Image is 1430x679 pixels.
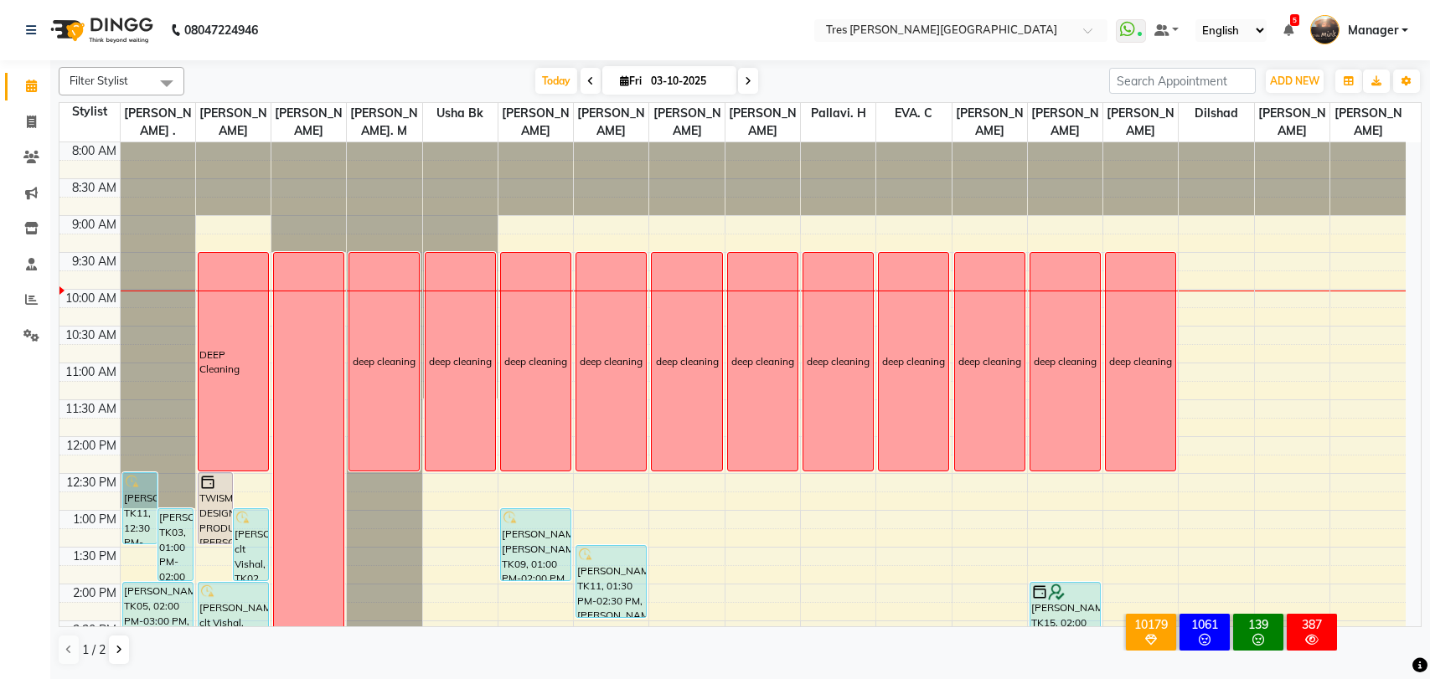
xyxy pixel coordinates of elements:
input: 2025-10-03 [646,69,730,94]
div: 1061 [1183,617,1226,632]
div: 12:30 PM [63,474,120,491]
div: deep cleaning [580,354,643,369]
div: [PERSON_NAME], TK11, 12:30 PM-01:30 PM, Hair Cuts - Salon Director (Men) [123,473,157,543]
button: ADD NEW [1266,69,1324,93]
span: 5 [1290,14,1299,26]
div: deep cleaning [429,354,492,369]
span: Filter Stylist [70,74,128,87]
div: 10:00 AM [62,290,120,307]
div: 11:00 AM [62,363,120,381]
div: 139 [1236,617,1280,632]
div: 8:00 AM [69,142,120,160]
a: 5 [1283,23,1293,38]
span: Today [535,68,577,94]
div: Stylist [59,103,120,121]
div: [PERSON_NAME], TK05, 02:00 PM-03:00 PM, Hair Cuts - Salon Director (Women) [123,583,193,653]
div: 11:30 AM [62,400,120,418]
div: DEEP Cleaning [199,347,267,378]
span: [PERSON_NAME] [1330,103,1406,141]
span: Dilshad [1179,103,1253,124]
div: 10179 [1129,617,1173,632]
div: [PERSON_NAME], TK03, 01:00 PM-02:00 PM, Hair Cuts - Salon Director (Men) [158,509,193,580]
span: EVA. C [876,103,951,124]
div: 12:00 PM [63,437,120,455]
div: 2:30 PM [70,621,120,639]
div: 2:00 PM [70,584,120,602]
span: [PERSON_NAME] [574,103,648,141]
b: 08047224946 [184,7,258,54]
div: 10:30 AM [62,327,120,344]
span: Fri [616,75,646,87]
span: [PERSON_NAME] [952,103,1027,141]
span: [PERSON_NAME] . [121,103,195,141]
div: deep cleaning [1034,354,1097,369]
div: deep cleaning [958,354,1021,369]
span: Usha bk [423,103,498,124]
div: deep cleaning [731,354,794,369]
span: [PERSON_NAME] [1255,103,1329,141]
span: [PERSON_NAME] [498,103,573,141]
div: deep cleaning [656,354,719,369]
img: logo [43,7,157,54]
div: [PERSON_NAME] clt Vishal, TK02, 01:00 PM-02:00 PM, Hair Cuts - Creative Head (Women) [234,509,268,580]
span: [PERSON_NAME] [649,103,724,141]
span: [PERSON_NAME] [1028,103,1102,141]
span: [PERSON_NAME] [725,103,800,141]
div: 387 [1290,617,1334,632]
span: [PERSON_NAME] [1103,103,1178,141]
div: 1:30 PM [70,548,120,565]
span: Manager [1348,22,1398,39]
div: deep cleaning [1109,354,1172,369]
div: deep cleaning [353,354,416,369]
span: Pallavi. H [801,103,875,124]
div: deep cleaning [882,354,945,369]
span: [PERSON_NAME]. M [347,103,421,141]
div: 9:30 AM [69,253,120,270]
input: Search Appointment [1109,68,1256,94]
div: 8:30 AM [69,179,120,197]
span: [PERSON_NAME] [271,103,346,141]
div: deep cleaning [807,354,870,369]
span: 1 / 2 [82,641,106,659]
img: Manager [1310,15,1340,44]
span: [PERSON_NAME] [196,103,271,141]
span: ADD NEW [1270,75,1319,87]
div: deep cleaning [504,354,567,369]
div: [PERSON_NAME] [PERSON_NAME], TK09, 01:00 PM-02:00 PM, Hair Cuts - Salon Stylist (Women) [501,509,570,580]
div: TWISM DESIGN PRODUCTIONS/ [PERSON_NAME], TK13, 12:30 PM-01:30 PM, Styling - Blow-dry with Shampoo [199,473,233,543]
div: [PERSON_NAME], TK11, 01:30 PM-02:30 PM, [PERSON_NAME] - Classic Shave [576,546,646,617]
div: 9:00 AM [69,216,120,234]
div: 1:00 PM [70,511,120,528]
